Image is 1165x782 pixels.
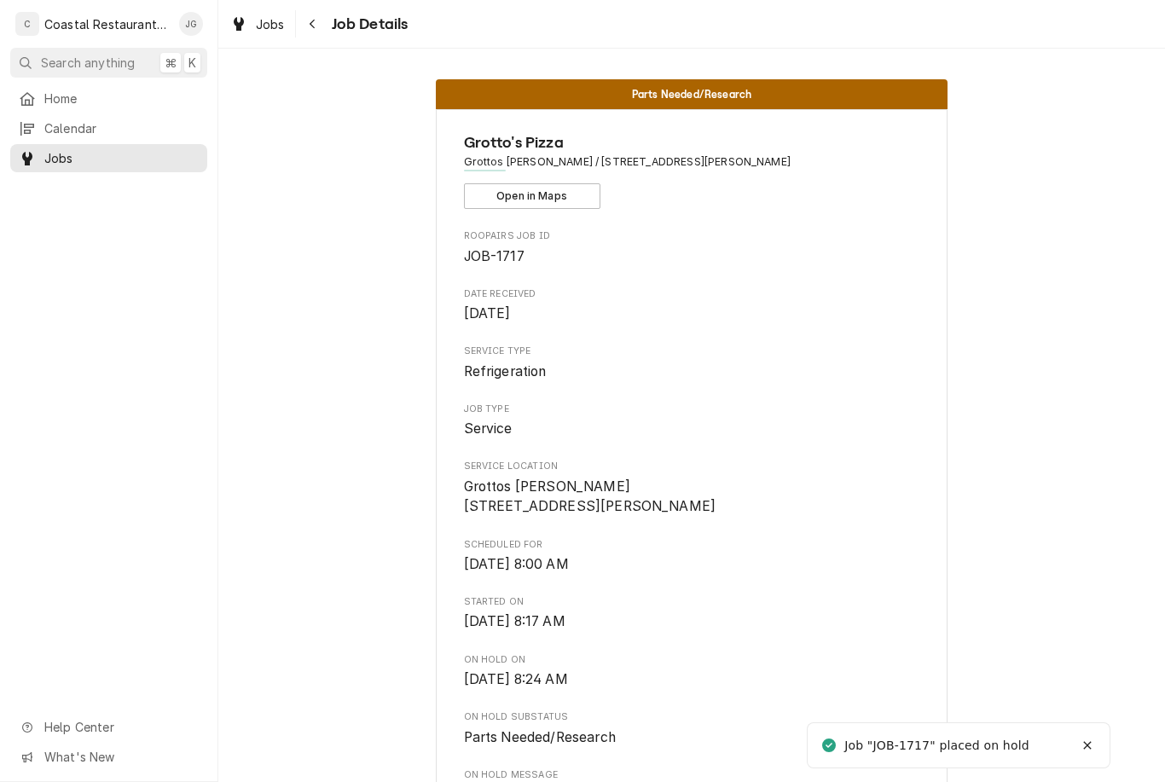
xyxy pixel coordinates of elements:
[464,287,920,301] span: Date Received
[464,419,920,439] span: Job Type
[44,718,197,736] span: Help Center
[464,556,569,572] span: [DATE] 8:00 AM
[327,13,409,36] span: Job Details
[464,653,920,690] div: On Hold On
[464,363,547,379] span: Refrigeration
[464,554,920,575] span: Scheduled For
[464,154,920,170] span: Address
[10,84,207,113] a: Home
[165,54,177,72] span: ⌘
[464,477,920,517] span: Service Location
[10,713,207,741] a: Go to Help Center
[464,403,920,439] div: Job Type
[464,403,920,416] span: Job Type
[464,538,920,552] span: Scheduled For
[464,248,525,264] span: JOB-1717
[44,748,197,766] span: What's New
[299,10,327,38] button: Navigate back
[464,671,568,687] span: [DATE] 8:24 AM
[464,362,920,382] span: Service Type
[10,48,207,78] button: Search anything⌘K
[436,79,948,109] div: Status
[464,710,920,747] div: On Hold SubStatus
[464,304,920,324] span: Date Received
[464,729,616,745] span: Parts Needed/Research
[464,345,920,381] div: Service Type
[464,183,600,209] button: Open in Maps
[44,119,199,137] span: Calendar
[464,420,513,437] span: Service
[41,54,135,72] span: Search anything
[464,287,920,324] div: Date Received
[464,653,920,667] span: On Hold On
[464,478,716,515] span: Grottos [PERSON_NAME] [STREET_ADDRESS][PERSON_NAME]
[632,89,751,100] span: Parts Needed/Research
[44,15,170,33] div: Coastal Restaurant Repair
[464,595,920,632] div: Started On
[464,710,920,724] span: On Hold SubStatus
[464,460,920,473] span: Service Location
[464,613,565,629] span: [DATE] 8:17 AM
[464,595,920,609] span: Started On
[179,12,203,36] div: JG
[15,12,39,36] div: C
[464,131,920,209] div: Client Information
[464,131,920,154] span: Name
[464,460,920,517] div: Service Location
[464,229,920,266] div: Roopairs Job ID
[464,246,920,267] span: Roopairs Job ID
[44,90,199,107] span: Home
[10,743,207,771] a: Go to What's New
[464,229,920,243] span: Roopairs Job ID
[464,768,920,782] span: On Hold Message
[256,15,285,33] span: Jobs
[10,114,207,142] a: Calendar
[464,611,920,632] span: Started On
[223,10,292,38] a: Jobs
[464,669,920,690] span: On Hold On
[844,737,1031,755] div: Job "JOB-1717" placed on hold
[10,144,207,172] a: Jobs
[179,12,203,36] div: James Gatton's Avatar
[464,538,920,575] div: Scheduled For
[464,345,920,358] span: Service Type
[44,149,199,167] span: Jobs
[188,54,196,72] span: K
[464,727,920,748] span: On Hold SubStatus
[464,305,511,321] span: [DATE]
